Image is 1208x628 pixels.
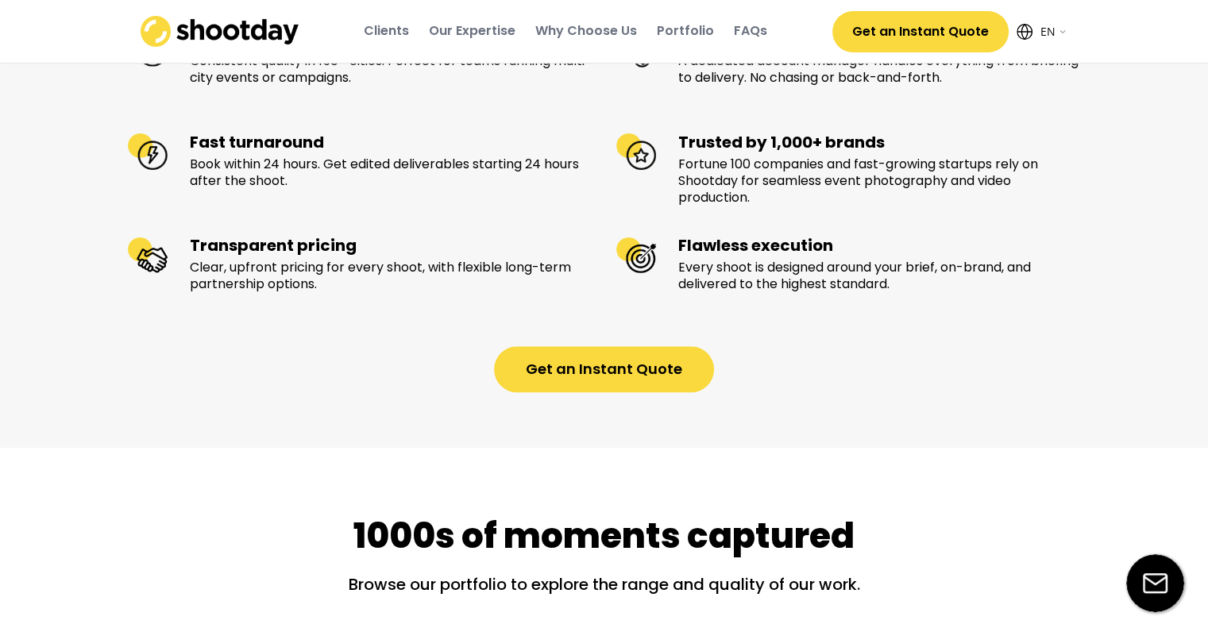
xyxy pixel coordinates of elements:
img: email-icon%20%281%29.svg [1126,554,1184,612]
div: Portfolio [657,22,714,40]
div: Consistent quality in 150+ cities. Perfect for teams running multi-city events or campaigns. [190,53,592,87]
div: Trusted by 1,000+ brands [678,132,1081,152]
div: A dedicated account manager handles everything from briefing to delivery. No chasing or back-and-... [678,53,1081,87]
div: Every shoot is designed around your brief, on-brand, and delivered to the highest standard. [678,260,1081,293]
div: Clients [364,22,409,40]
div: Why Choose Us [535,22,637,40]
img: Fast turnaround [128,132,168,171]
div: FAQs [734,22,767,40]
button: Get an Instant Quote [832,11,1009,52]
div: Browse our portfolio to explore the range and quality of our work. [287,572,922,608]
div: Clear, upfront pricing for every shoot, with flexible long-term partnership options. [190,260,592,293]
div: 1000s of moments captured [353,511,855,561]
div: Transparent pricing [190,235,592,256]
img: Flawless execution [616,235,656,275]
div: Flawless execution [678,235,1081,256]
div: Fortune 100 companies and fast-growing startups rely on Shootday for seamless event photography a... [678,156,1081,206]
img: Icon%20feather-globe%20%281%29.svg [1017,24,1032,40]
div: Fast turnaround [190,132,592,152]
div: Our Expertise [429,22,515,40]
img: Transparent pricing [128,235,168,275]
button: Get an Instant Quote [494,346,714,392]
img: Trusted by 1,000+ brands [616,132,656,171]
div: Book within 24 hours. Get edited deliverables starting 24 hours after the shoot. [190,156,592,190]
img: shootday_logo.png [141,16,299,47]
